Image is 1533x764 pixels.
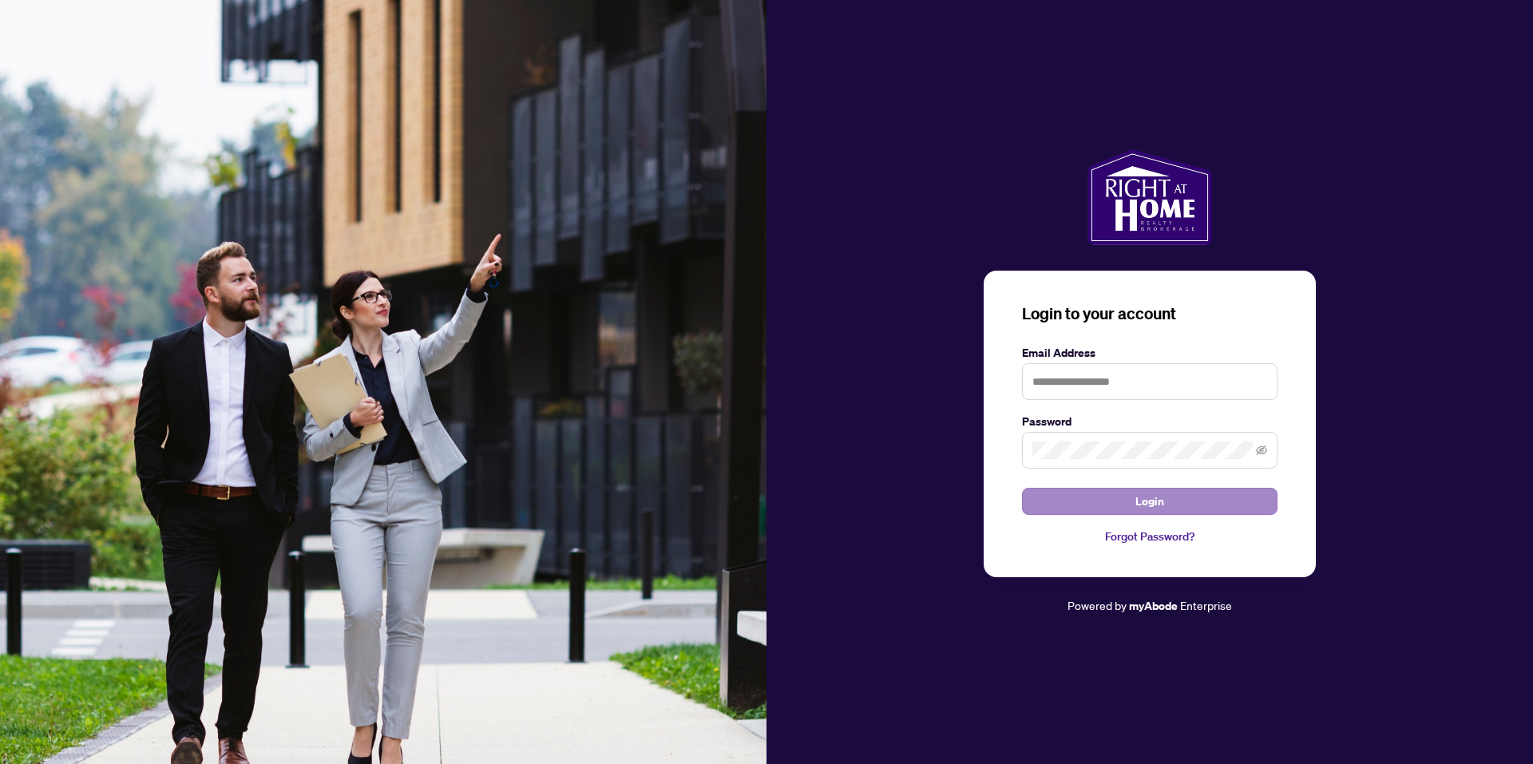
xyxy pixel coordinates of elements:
label: Email Address [1022,344,1277,362]
span: Enterprise [1180,598,1232,612]
a: Forgot Password? [1022,528,1277,545]
img: ma-logo [1087,149,1211,245]
a: myAbode [1129,597,1178,615]
span: eye-invisible [1256,445,1267,456]
span: Login [1135,489,1164,514]
h3: Login to your account [1022,303,1277,325]
span: Powered by [1068,598,1127,612]
label: Password [1022,413,1277,430]
button: Login [1022,488,1277,515]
